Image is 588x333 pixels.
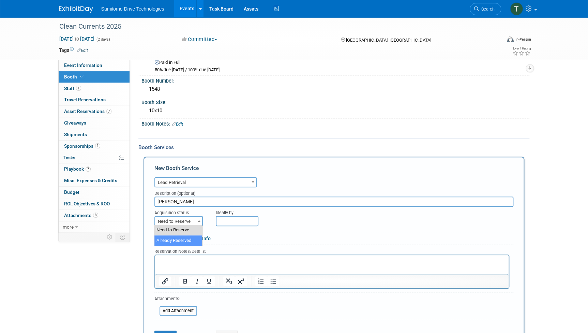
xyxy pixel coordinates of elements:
[179,276,191,286] button: Bold
[106,109,111,114] span: 7
[216,207,482,216] div: Ideally by
[512,47,530,50] div: Event Rating
[64,108,111,114] span: Asset Reservations
[59,6,93,13] img: ExhibitDay
[179,36,220,43] button: Committed
[59,163,130,175] a: Playbook7
[147,84,524,95] div: 1548
[141,119,529,128] div: Booth Notes:
[80,75,84,78] i: Booth reservation complete
[191,276,202,286] button: Italic
[64,189,79,195] span: Budget
[101,6,164,12] span: Sumitomo Drive Technologies
[155,217,202,226] span: Need to Reserve
[59,210,130,221] a: Attachments8
[64,166,91,172] span: Playbook
[96,37,110,42] span: (2 days)
[507,37,514,42] img: Format-Inperson.png
[138,144,529,151] div: Booth Services
[155,178,256,187] span: Lead Retrieval
[461,35,531,46] div: Event Format
[95,143,100,148] span: 1
[64,143,100,149] span: Sponsorships
[64,62,102,68] span: Event Information
[86,166,91,172] span: 7
[59,94,130,105] a: Travel Reservations
[141,97,529,106] div: Booth Size:
[64,86,81,91] span: Staff
[64,97,106,102] span: Travel Reservations
[104,233,116,242] td: Personalize Event Tab Strip
[155,255,509,274] iframe: Rich Text Area
[155,59,524,66] div: Paid in Full
[470,3,501,15] a: Search
[203,276,214,286] button: Underline
[154,248,509,255] div: Reservation Notes/Details:
[159,276,171,286] button: Insert/edit link
[515,37,531,42] div: In-Person
[59,198,130,209] a: ROI, Objectives & ROO
[59,60,130,71] a: Event Information
[76,86,81,91] span: 1
[116,233,130,242] td: Toggle Event Tabs
[147,105,524,116] div: 10x10
[235,276,246,286] button: Superscript
[64,178,117,183] span: Misc. Expenses & Credits
[63,224,74,230] span: more
[59,221,130,233] a: more
[59,175,130,186] a: Misc. Expenses & Credits
[141,76,529,84] div: Booth Number:
[64,213,98,218] span: Attachments
[63,155,75,160] span: Tasks
[93,213,98,218] span: 8
[510,2,523,15] img: Taylor Mobley
[64,201,110,206] span: ROI, Objectives & ROO
[59,141,130,152] a: Sponsorships1
[59,117,130,129] a: Giveaways
[223,276,235,286] button: Subscript
[59,152,130,163] a: Tasks
[154,296,197,304] div: Attachments:
[77,48,88,53] a: Edit
[64,120,86,126] span: Giveaways
[154,216,203,226] span: Need to Reserve
[267,276,278,286] button: Bullet list
[59,36,95,42] span: [DATE] [DATE]
[59,129,130,140] a: Shipments
[57,20,491,33] div: Clean Currents 2025
[154,177,257,187] span: Lead Retrieval
[172,122,183,127] a: Edit
[255,276,267,286] button: Numbered list
[479,6,495,12] span: Search
[59,83,130,94] a: Staff1
[154,207,206,216] div: Acquisition status
[59,106,130,117] a: Asset Reservations7
[59,47,88,54] td: Tags
[59,71,130,83] a: Booth
[59,187,130,198] a: Budget
[155,67,524,73] div: 50% due [DATE] / 100% due [DATE]
[346,38,431,43] span: [GEOGRAPHIC_DATA], [GEOGRAPHIC_DATA]
[64,132,87,137] span: Shipments
[154,164,513,175] div: New Booth Service
[154,187,513,197] div: Description (optional)
[74,36,80,42] span: to
[154,225,202,235] li: Need to Reserve
[64,74,85,79] span: Booth
[154,235,202,246] li: Already Reserved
